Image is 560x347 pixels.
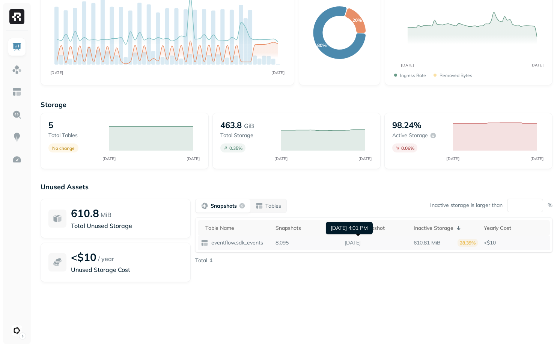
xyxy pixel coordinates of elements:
img: table [201,239,208,247]
p: Tables [265,202,281,210]
p: Inactive Storage [414,225,453,232]
p: Ingress Rate [400,72,426,78]
p: Unused Assets [41,183,552,191]
tspan: [DATE] [531,156,544,161]
p: Removed bytes [440,72,472,78]
p: 28.39% [458,239,478,247]
p: MiB [101,210,111,219]
tspan: [DATE] [103,156,116,161]
tspan: [DATE] [359,156,372,161]
img: Optimization [12,155,22,164]
text: 20% [352,17,362,23]
p: Snapshots [211,202,237,210]
p: 610.81 MiB [414,239,441,246]
p: eventflow.sdk_events [210,239,263,246]
tspan: [DATE] [271,70,285,75]
p: Total tables [48,132,102,139]
div: Oldest Snapshot [345,225,408,232]
div: Table Name [205,225,269,232]
tspan: [DATE] [401,63,414,67]
p: GiB [244,121,254,130]
p: <$10 [484,239,547,246]
p: 1 [209,257,212,264]
p: % [548,202,552,209]
p: Total storage [220,132,274,139]
img: Ryft [9,9,24,24]
tspan: [DATE] [187,156,200,161]
img: Asset Explorer [12,87,22,97]
p: Inactive storage is larger than [430,202,503,209]
p: Total [195,257,207,264]
p: / year [98,254,114,263]
img: Assets [12,65,22,74]
text: 80% [317,42,327,48]
tspan: [DATE] [50,70,63,75]
div: Snapshots [275,225,339,232]
img: Ludeo [12,325,22,336]
tspan: [DATE] [275,156,288,161]
tspan: [DATE] [531,63,544,67]
p: Total Unused Storage [71,221,183,230]
p: [DATE] [345,239,361,246]
p: <$10 [71,250,96,264]
div: Yearly Cost [484,225,547,232]
tspan: [DATE] [447,156,460,161]
div: [DATE] 4:01 PM [326,222,373,234]
a: eventflow.sdk_events [208,239,263,246]
img: Insights [12,132,22,142]
p: 0.35 % [229,145,242,151]
p: Unused Storage Cost [71,265,183,274]
img: Query Explorer [12,110,22,119]
p: 98.24% [392,120,422,130]
p: Storage [41,100,552,109]
p: 0.06 % [401,145,414,151]
p: 610.8 [71,207,99,220]
p: 5 [48,120,53,130]
p: 463.8 [220,120,242,130]
p: Active storage [392,132,428,139]
img: Dashboard [12,42,22,52]
p: No change [52,145,75,151]
p: 8,095 [275,239,289,246]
